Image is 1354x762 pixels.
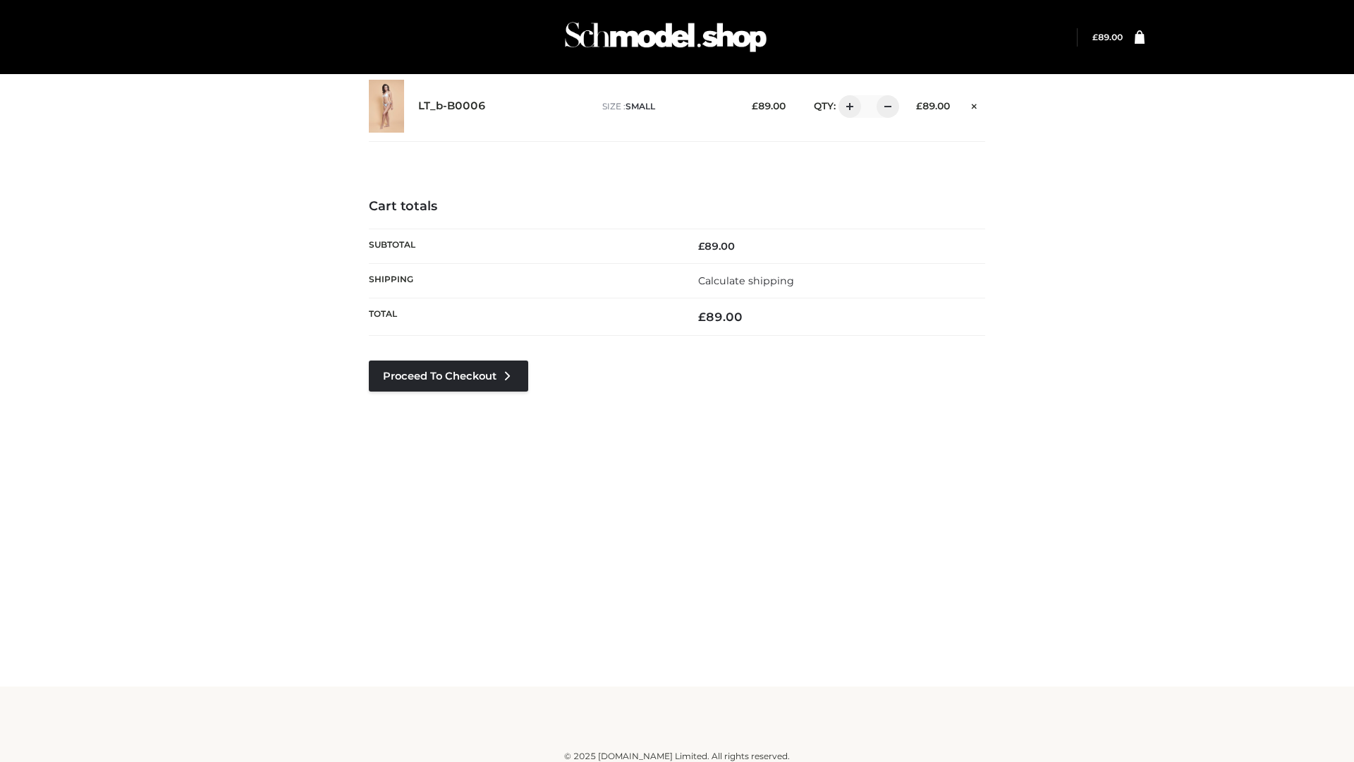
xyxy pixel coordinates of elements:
p: size : [602,100,730,113]
span: £ [698,310,706,324]
bdi: 89.00 [698,310,743,324]
bdi: 89.00 [752,100,786,111]
bdi: 89.00 [1092,32,1123,42]
span: £ [1092,32,1098,42]
h4: Cart totals [369,199,985,214]
span: SMALL [626,101,655,111]
a: £89.00 [1092,32,1123,42]
a: Proceed to Checkout [369,361,528,392]
span: £ [752,100,758,111]
bdi: 89.00 [698,240,735,253]
th: Subtotal [369,229,677,263]
a: LT_b-B0006 [418,99,486,113]
a: Calculate shipping [698,274,794,287]
img: Schmodel Admin 964 [560,9,771,65]
a: Remove this item [964,95,985,114]
th: Shipping [369,263,677,298]
span: £ [698,240,705,253]
bdi: 89.00 [916,100,950,111]
th: Total [369,298,677,336]
span: £ [916,100,922,111]
div: QTY: [800,95,894,118]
